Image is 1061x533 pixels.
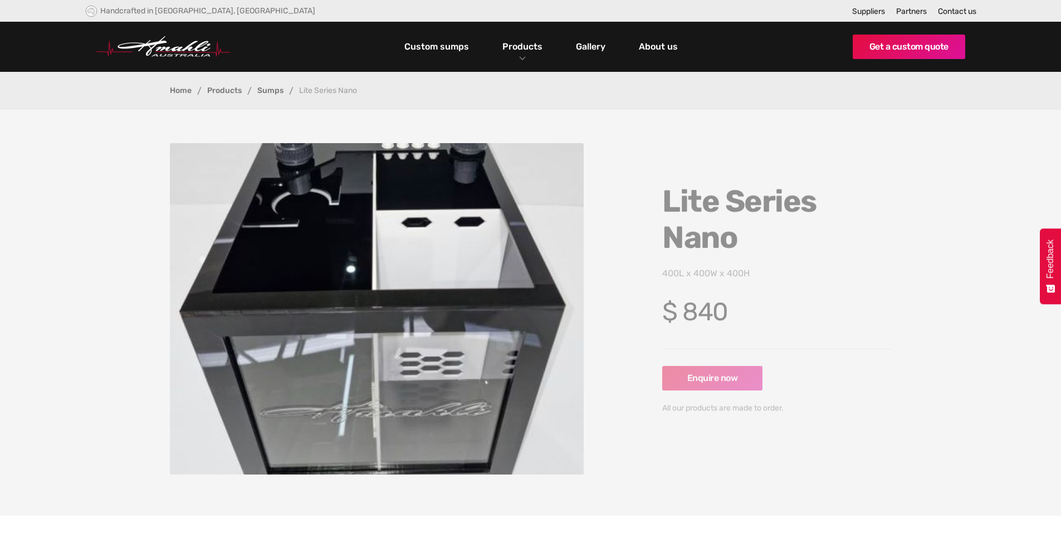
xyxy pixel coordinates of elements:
[1040,228,1061,304] button: Feedback - Show survey
[938,7,976,16] a: Contact us
[1045,239,1055,278] span: Feedback
[896,7,927,16] a: Partners
[170,143,584,475] a: open lightbox
[170,143,584,475] img: Lite Series Nano
[96,36,230,57] img: Hmahli Australia Logo
[207,87,242,95] a: Products
[96,36,230,57] a: home
[662,297,892,326] h4: $ 840
[494,22,551,72] div: Products
[257,87,283,95] a: Sumps
[662,366,762,390] a: Enquire now
[853,35,965,59] a: Get a custom quote
[852,7,885,16] a: Suppliers
[500,38,545,55] a: Products
[299,87,357,95] div: Lite Series Nano
[402,37,472,56] a: Custom sumps
[636,37,681,56] a: About us
[662,402,892,415] div: All our products are made to order.
[573,37,608,56] a: Gallery
[170,87,192,95] a: Home
[662,183,892,256] h1: Lite Series Nano
[662,267,892,280] p: 400L x 400W x 400H
[100,6,315,16] div: Handcrafted in [GEOGRAPHIC_DATA], [GEOGRAPHIC_DATA]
